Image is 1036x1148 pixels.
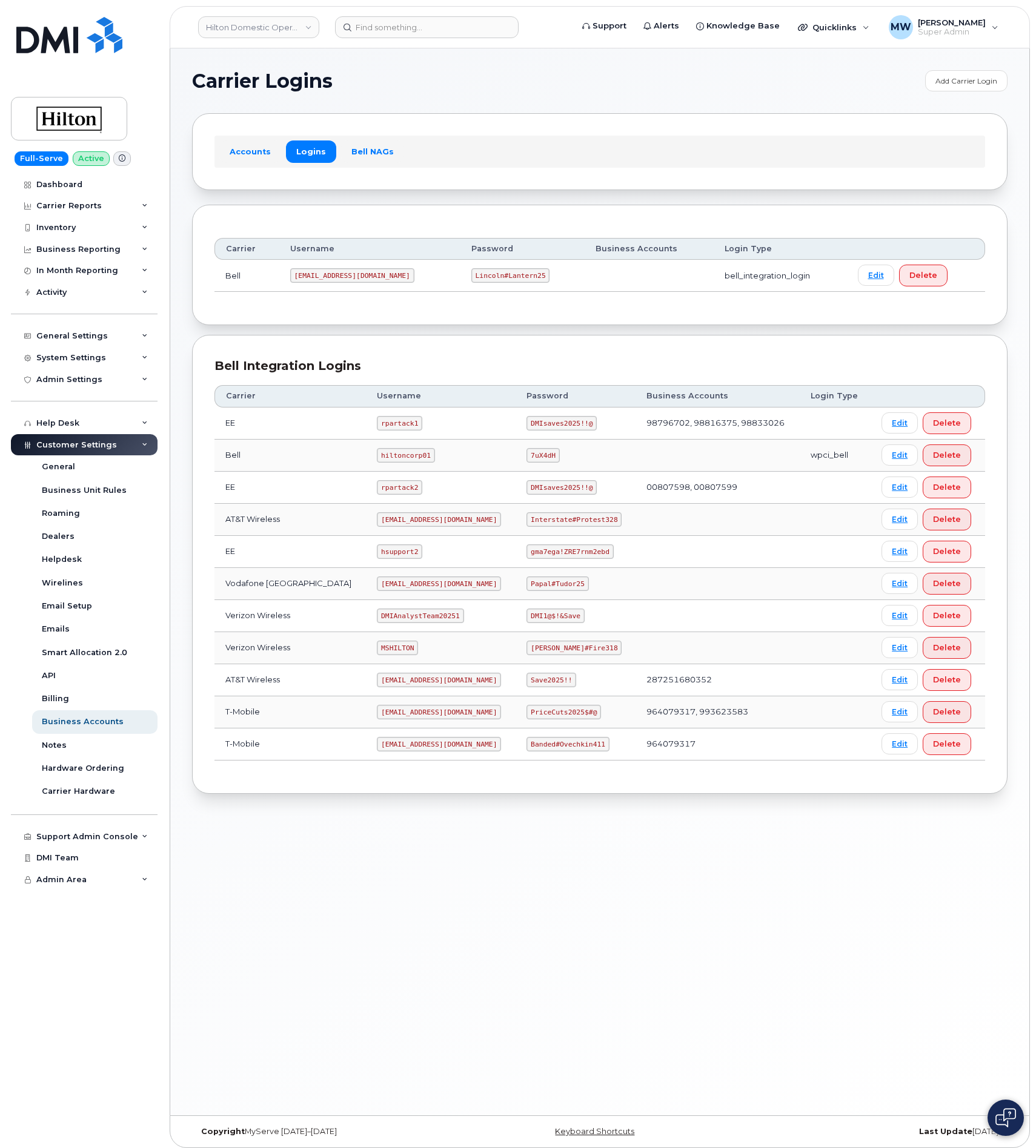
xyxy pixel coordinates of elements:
[882,541,918,562] a: Edit
[585,238,713,260] th: Business Accounts
[882,637,918,658] a: Edit
[377,705,501,719] code: [EMAIL_ADDRESS][DOMAIN_NAME]
[377,576,501,591] code: [EMAIL_ADDRESS][DOMAIN_NAME]
[214,536,366,568] td: EE
[882,509,918,530] a: Edit
[858,265,894,286] a: Edit
[214,407,366,440] td: EE
[933,674,961,685] span: Delete
[377,544,422,559] code: hsupport2
[526,480,597,495] code: DMIsaves2025!!@
[714,238,847,260] th: Login Type
[214,632,366,664] td: Verizon Wireless
[923,477,971,498] button: Delete
[214,238,279,260] th: Carrier
[923,444,971,466] button: Delete
[366,385,516,407] th: Username
[526,705,601,719] code: PriceCuts2025$#@
[882,701,918,722] a: Edit
[882,477,918,498] a: Edit
[377,448,434,463] code: hiltoncorp01
[636,664,800,696] td: 287251680352
[636,696,800,728] td: 964079317, 993623583
[923,573,971,595] button: Delete
[800,385,871,407] th: Login Type
[460,238,585,260] th: Password
[735,1127,1008,1136] div: [DATE]
[995,1108,1016,1127] img: Open chat
[279,238,460,260] th: Username
[526,416,597,431] code: DMIsaves2025!!@
[214,504,366,536] td: AT&T Wireless
[636,728,800,760] td: 964079317
[923,541,971,562] button: Delete
[925,70,1008,91] a: Add Carrier Login
[214,385,366,407] th: Carrier
[526,673,576,687] code: Save2025!!
[214,568,366,600] td: Vodafone [GEOGRAPHIC_DATA]
[526,641,622,655] code: [PERSON_NAME]#Fire318
[882,412,918,434] a: Edit
[377,480,422,495] code: rpartack2
[923,509,971,530] button: Delete
[192,1127,464,1136] div: MyServe [DATE]–[DATE]
[377,673,501,687] code: [EMAIL_ADDRESS][DOMAIN_NAME]
[377,512,501,527] code: [EMAIL_ADDRESS][DOMAIN_NAME]
[933,706,961,717] span: Delete
[882,733,918,754] a: Edit
[800,440,871,472] td: wpci_bell
[933,513,961,525] span: Delete
[923,669,971,691] button: Delete
[214,260,279,292] td: Bell
[214,357,985,375] div: Bell Integration Logins
[714,260,847,292] td: bell_integration_login
[219,140,281,162] a: Accounts
[923,701,971,723] button: Delete
[214,664,366,696] td: AT&T Wireless
[923,637,971,659] button: Delete
[636,407,800,440] td: 98796702, 98816375, 98833026
[526,576,588,591] code: Papal#Tudor25
[636,385,800,407] th: Business Accounts
[923,733,971,755] button: Delete
[214,472,366,504] td: EE
[377,416,422,431] code: rpartack1
[516,385,636,407] th: Password
[899,265,948,286] button: Delete
[526,512,622,527] code: Interstate#Protest328
[919,1127,972,1136] strong: Last Update
[214,728,366,760] td: T-Mobile
[933,417,961,429] span: Delete
[933,610,961,621] span: Delete
[909,269,937,281] span: Delete
[923,605,971,627] button: Delete
[933,481,961,493] span: Delete
[214,440,366,472] td: Bell
[636,472,800,504] td: 00807598, 00807599
[377,737,501,751] code: [EMAIL_ADDRESS][DOMAIN_NAME]
[214,600,366,632] td: Verizon Wireless
[377,641,418,655] code: MSHILTON
[882,573,918,594] a: Edit
[933,642,961,653] span: Delete
[933,449,961,461] span: Delete
[192,72,333,90] span: Carrier Logins
[214,696,366,728] td: T-Mobile
[882,444,918,466] a: Edit
[471,268,550,283] code: Lincoln#Lantern25
[201,1127,245,1136] strong: Copyright
[933,546,961,557] span: Delete
[341,140,404,162] a: Bell NAGs
[377,609,463,623] code: DMIAnalystTeam20251
[555,1127,634,1136] a: Keyboard Shortcuts
[933,578,961,589] span: Delete
[882,669,918,690] a: Edit
[933,738,961,750] span: Delete
[526,609,584,623] code: DMI1@$!&Save
[526,544,613,559] code: gma7ega!ZRE7rnm2ebd
[923,412,971,434] button: Delete
[286,140,336,162] a: Logins
[290,268,414,283] code: [EMAIL_ADDRESS][DOMAIN_NAME]
[882,605,918,626] a: Edit
[526,737,609,751] code: Banded#Ovechkin411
